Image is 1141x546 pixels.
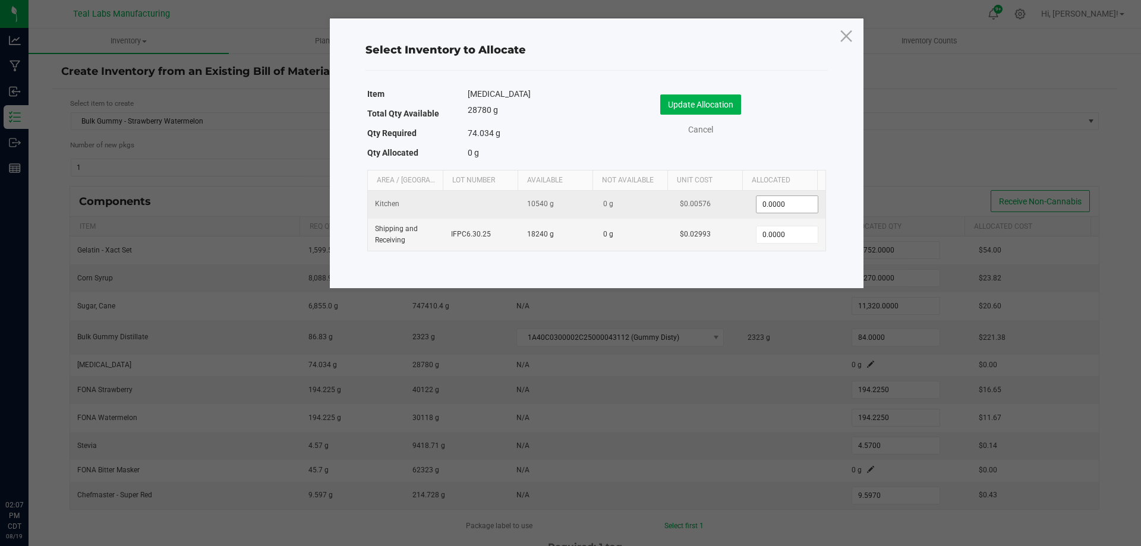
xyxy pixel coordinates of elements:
span: $0.02993 [680,230,711,238]
th: Allocated [742,171,817,191]
span: Select Inventory to Allocate [365,43,526,56]
span: 0 g [468,148,479,157]
th: Lot Number [443,171,518,191]
span: [MEDICAL_DATA] [468,88,531,100]
label: Qty Required [367,125,417,141]
td: IFPC6.30.25 [444,219,520,251]
th: Not Available [592,171,667,191]
a: Cancel [677,124,724,136]
span: 28780 g [468,105,498,115]
label: Item [367,86,384,102]
span: 0 g [603,230,613,238]
span: $0.00576 [680,200,711,208]
button: Update Allocation [660,94,741,115]
label: Qty Allocated [367,144,418,161]
span: 10540 g [527,200,554,208]
th: Available [518,171,592,191]
span: Shipping and Receiving [375,225,418,244]
span: Kitchen [375,200,399,208]
span: 18240 g [527,230,554,238]
span: 74.034 g [468,128,500,138]
th: Area / [GEOGRAPHIC_DATA] [368,171,443,191]
span: 0 g [603,200,613,208]
label: Total Qty Available [367,105,439,122]
th: Unit Cost [667,171,742,191]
